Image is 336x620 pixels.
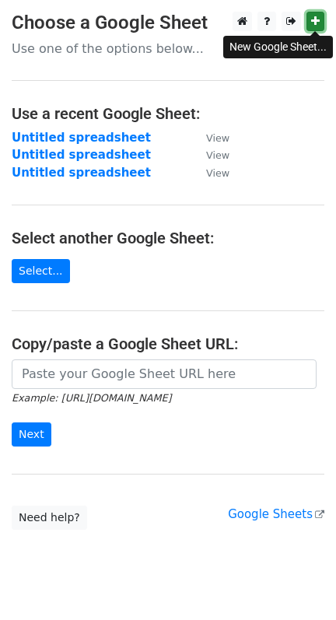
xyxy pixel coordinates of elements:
[12,104,324,123] h4: Use a recent Google Sheet:
[206,167,229,179] small: View
[223,36,333,58] div: New Google Sheet...
[12,392,171,404] small: Example: [URL][DOMAIN_NAME]
[12,229,324,247] h4: Select another Google Sheet:
[12,259,70,283] a: Select...
[191,166,229,180] a: View
[206,132,229,144] small: View
[258,545,336,620] iframe: Chat Widget
[12,359,317,389] input: Paste your Google Sheet URL here
[12,12,324,34] h3: Choose a Google Sheet
[191,148,229,162] a: View
[12,131,151,145] a: Untitled spreadsheet
[12,166,151,180] a: Untitled spreadsheet
[228,507,324,521] a: Google Sheets
[12,422,51,447] input: Next
[12,40,324,57] p: Use one of the options below...
[191,131,229,145] a: View
[12,335,324,353] h4: Copy/paste a Google Sheet URL:
[12,506,87,530] a: Need help?
[12,148,151,162] a: Untitled spreadsheet
[206,149,229,161] small: View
